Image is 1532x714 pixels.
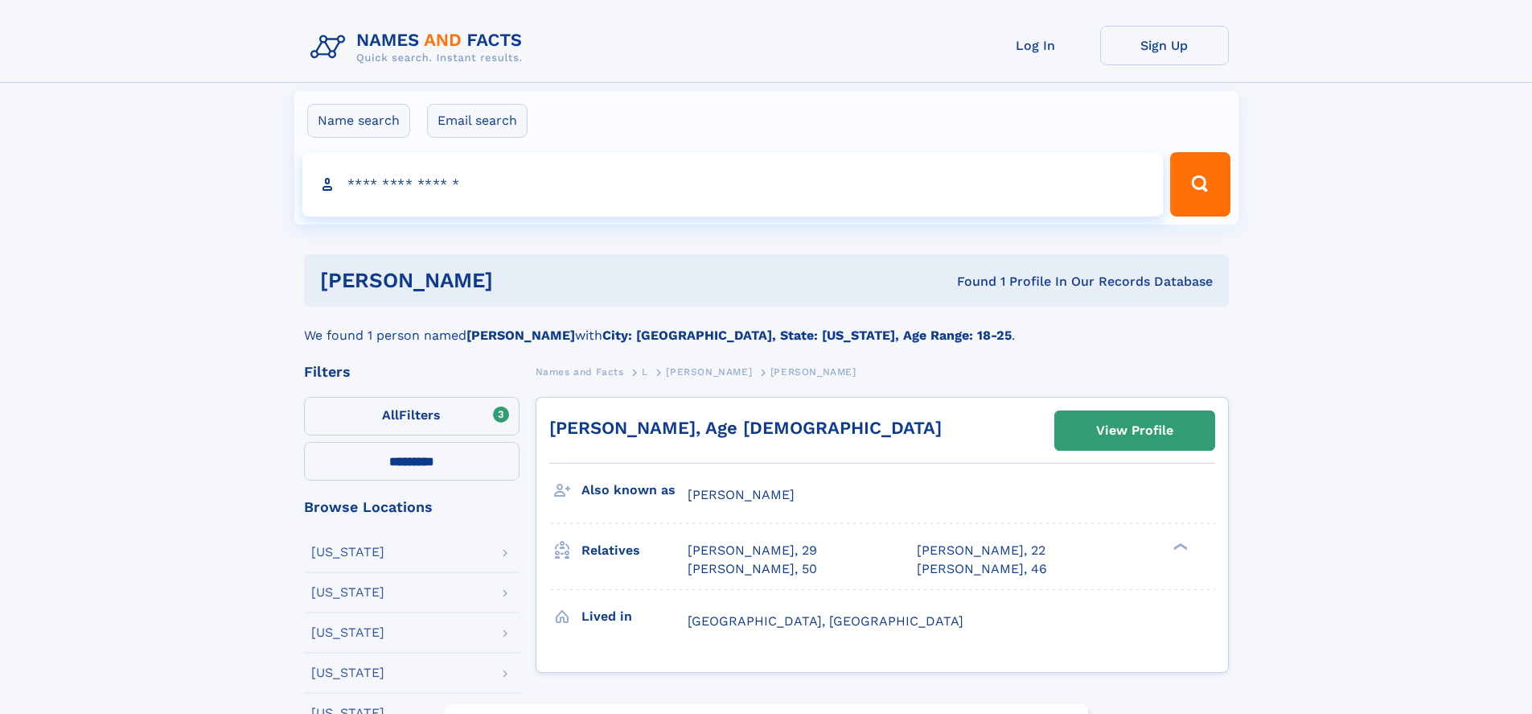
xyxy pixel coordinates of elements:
[666,366,752,378] span: [PERSON_NAME]
[304,26,536,69] img: Logo Names and Facts
[917,542,1045,559] a: [PERSON_NAME], 22
[971,26,1100,65] a: Log In
[581,477,688,504] h3: Also known as
[770,366,856,378] span: [PERSON_NAME]
[304,500,520,514] div: Browse Locations
[688,542,817,559] a: [PERSON_NAME], 29
[320,270,725,291] h1: [PERSON_NAME]
[725,273,1213,291] div: Found 1 Profile In Our Records Database
[304,365,520,379] div: Filters
[1169,542,1189,552] div: ❯
[581,603,688,630] h3: Lived in
[602,328,1012,343] b: City: [GEOGRAPHIC_DATA], State: [US_STATE], Age Range: 18-25
[642,361,648,382] a: L
[427,104,528,138] label: Email search
[382,407,399,423] span: All
[917,560,1047,578] a: [PERSON_NAME], 46
[642,366,648,378] span: L
[311,667,384,679] div: [US_STATE]
[688,560,817,578] a: [PERSON_NAME], 50
[666,361,752,382] a: [PERSON_NAME]
[1100,26,1229,65] a: Sign Up
[304,307,1229,345] div: We found 1 person named with .
[311,546,384,559] div: [US_STATE]
[581,537,688,564] h3: Relatives
[1096,412,1173,449] div: View Profile
[688,613,963,629] span: [GEOGRAPHIC_DATA], [GEOGRAPHIC_DATA]
[311,586,384,599] div: [US_STATE]
[466,328,575,343] b: [PERSON_NAME]
[307,104,410,138] label: Name search
[1170,152,1230,217] button: Search Button
[311,626,384,639] div: [US_STATE]
[549,418,942,438] a: [PERSON_NAME], Age [DEMOGRAPHIC_DATA]
[1055,411,1214,450] a: View Profile
[688,487,795,502] span: [PERSON_NAME]
[304,397,520,435] label: Filters
[302,152,1164,217] input: search input
[536,361,624,382] a: Names and Facts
